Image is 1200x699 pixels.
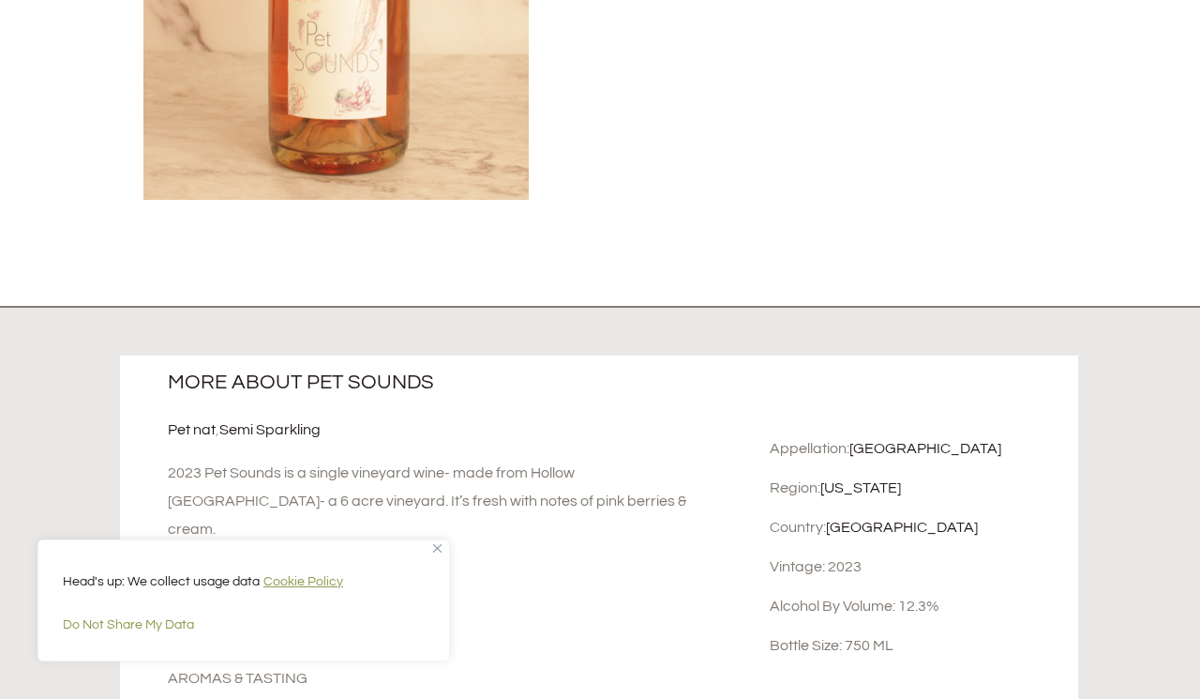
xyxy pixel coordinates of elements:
[433,544,442,553] img: Close
[849,441,1001,456] a: [GEOGRAPHIC_DATA]
[168,459,712,543] div: 2023 Pet Sounds is a single vineyard wine- made from Hollow [GEOGRAPHIC_DATA]- a 6 acre vineyard....
[63,608,425,642] button: Do Not Share My Data
[168,419,712,440] div: ,
[826,520,978,535] a: [GEOGRAPHIC_DATA]
[770,438,1069,459] div: Appellation:
[168,668,712,689] h2: Aromas & Tasting
[770,556,1069,577] div: Vintage: 2023
[168,422,216,437] a: Pet nat
[770,635,1069,656] div: Bottle Size: 750 mL
[770,596,1069,616] div: Alcohol by volume: 12.3%
[63,570,425,593] p: Head's up: We collect usage data
[168,371,706,395] h2: More about Pet Sounds
[219,422,321,437] a: Semi Sparkling
[770,517,1069,538] div: Country:
[820,480,901,495] a: [US_STATE]
[262,574,344,589] a: Cookie Policy
[770,478,1069,498] div: Region:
